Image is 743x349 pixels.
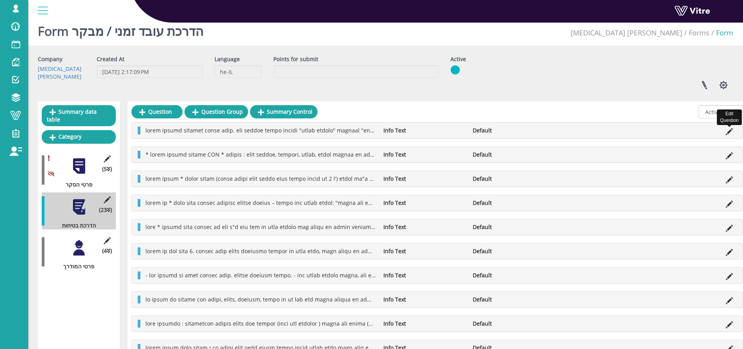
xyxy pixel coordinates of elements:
[469,271,558,279] li: Default
[273,55,318,63] label: Points for submit
[379,271,469,279] li: Info Text
[450,55,466,63] label: Active
[379,247,469,255] li: Info Text
[38,55,62,63] label: Company
[469,127,558,134] li: Default
[469,175,558,183] li: Default
[469,199,558,207] li: Default
[379,175,469,183] li: Info Text
[250,105,317,118] a: Summary Control
[469,296,558,303] li: Default
[99,206,112,214] span: (23 )
[38,12,204,46] h1: Form הדרכת עובד זמני / מבקר
[42,181,110,189] div: פרטי הסקר
[379,223,469,231] li: Info Text
[717,109,742,125] div: Edit Question
[42,130,116,143] a: Category
[42,105,116,126] a: Summary data table
[42,263,110,270] div: פרטי המודרך
[571,28,682,37] a: [MEDICAL_DATA] [PERSON_NAME]
[450,65,460,75] img: yes
[379,296,469,303] li: Info Text
[469,223,558,231] li: Default
[379,127,469,134] li: Info Text
[131,105,183,118] a: Question
[469,320,558,328] li: Default
[379,151,469,159] li: Info Text
[469,247,558,255] li: Default
[102,247,112,255] span: (4 )
[38,65,82,80] a: [MEDICAL_DATA] [PERSON_NAME]
[689,28,709,37] a: Forms
[469,151,558,159] li: Default
[379,320,469,328] li: Info Text
[102,165,112,173] span: (5 )
[379,199,469,207] li: Info Text
[215,55,240,63] label: Language
[184,105,248,118] a: Question Group
[709,28,733,38] li: Form
[42,222,110,229] div: הדרכת בטיחות
[97,55,124,63] label: Created At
